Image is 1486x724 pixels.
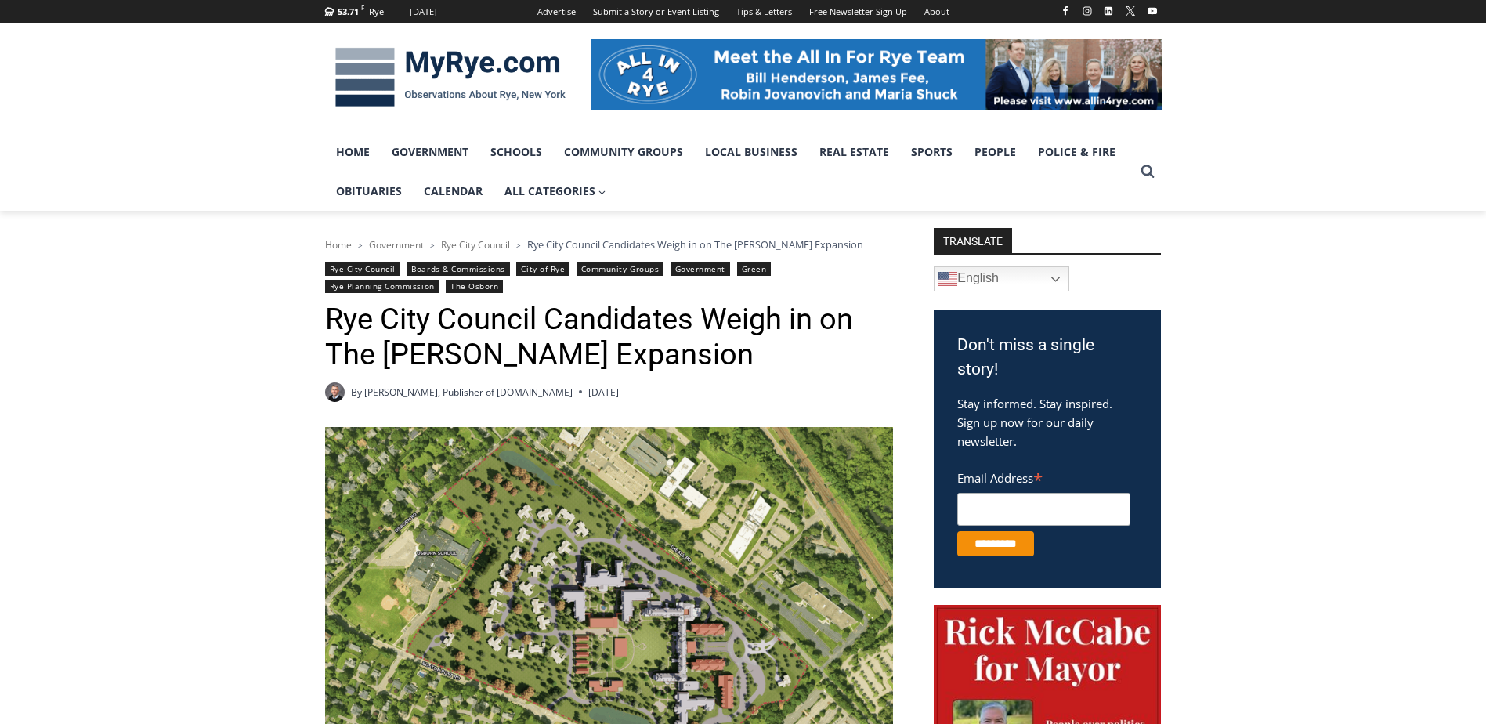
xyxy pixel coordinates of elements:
[504,183,606,200] span: All Categories
[410,5,437,19] div: [DATE]
[516,240,521,251] span: >
[325,382,345,402] a: Author image
[808,132,900,172] a: Real Estate
[934,266,1069,291] a: English
[407,262,510,276] a: Boards & Commissions
[361,3,364,12] span: F
[325,262,400,276] a: Rye City Council
[964,132,1027,172] a: People
[369,238,424,252] a: Government
[938,270,957,288] img: en
[737,262,772,276] a: Green
[358,240,363,251] span: >
[577,262,663,276] a: Community Groups
[325,237,893,252] nav: Breadcrumbs
[325,302,893,373] h1: Rye City Council Candidates Weigh in on The [PERSON_NAME] Expansion
[325,37,576,118] img: MyRye.com
[325,280,439,293] a: Rye Planning Commission
[1099,2,1118,20] a: Linkedin
[325,132,1133,212] nav: Primary Navigation
[1078,2,1097,20] a: Instagram
[413,172,494,211] a: Calendar
[325,172,413,211] a: Obituaries
[325,238,352,252] a: Home
[364,386,573,399] a: [PERSON_NAME], Publisher of [DOMAIN_NAME]
[446,280,503,293] a: The Osborn
[957,462,1130,491] label: Email Address
[1133,157,1162,186] button: View Search Form
[381,132,479,172] a: Government
[351,385,362,400] span: By
[494,172,617,211] a: All Categories
[1056,2,1075,20] a: Facebook
[588,385,619,400] time: [DATE]
[338,5,359,17] span: 53.71
[694,132,808,172] a: Local Business
[369,5,384,19] div: Rye
[441,238,510,252] a: Rye City Council
[671,262,730,276] a: Government
[516,262,569,276] a: City of Rye
[479,132,553,172] a: Schools
[900,132,964,172] a: Sports
[591,39,1162,110] img: All in for Rye
[430,240,435,251] span: >
[1143,2,1162,20] a: YouTube
[325,132,381,172] a: Home
[1027,132,1126,172] a: Police & Fire
[957,394,1137,451] p: Stay informed. Stay inspired. Sign up now for our daily newsletter.
[1121,2,1140,20] a: X
[553,132,694,172] a: Community Groups
[957,333,1137,382] h3: Don't miss a single story!
[527,237,863,252] span: Rye City Council Candidates Weigh in on The [PERSON_NAME] Expansion
[934,228,1012,253] strong: TRANSLATE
